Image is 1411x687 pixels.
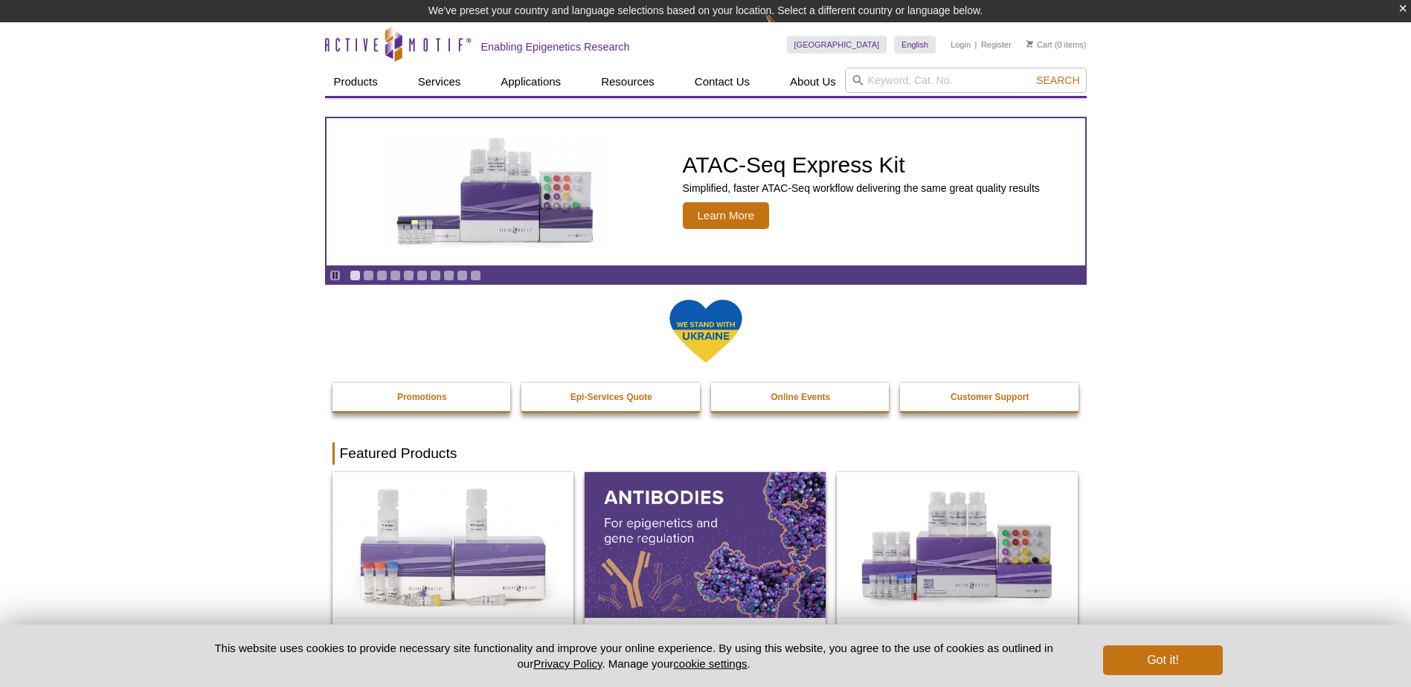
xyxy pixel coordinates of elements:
[397,392,447,402] strong: Promotions
[403,270,414,281] a: Go to slide 5
[951,392,1029,402] strong: Customer Support
[457,270,468,281] a: Go to slide 9
[1026,36,1087,54] li: (0 items)
[327,118,1085,265] a: ATAC-Seq Express Kit ATAC-Seq Express Kit Simplified, faster ATAC-Seq workflow delivering the sam...
[683,154,1040,176] h2: ATAC-Seq Express Kit
[1036,74,1079,86] span: Search
[1026,39,1052,50] a: Cart
[570,392,652,402] strong: Epi-Services Quote
[1026,40,1033,48] img: Your Cart
[837,472,1078,618] img: CUT&Tag-IT® Express Assay Kit
[332,442,1079,465] h2: Featured Products
[975,36,977,54] li: |
[771,392,830,402] strong: Online Events
[340,622,566,645] h2: DNA Library Prep Kit for Illumina
[673,657,747,670] button: cookie settings
[189,640,1079,671] p: This website uses cookies to provide necessary site functionality and improve your online experie...
[430,270,441,281] a: Go to slide 7
[492,68,570,96] a: Applications
[374,135,620,248] img: ATAC-Seq Express Kit
[332,383,512,411] a: Promotions
[332,472,573,618] img: DNA Library Prep Kit for Illumina
[951,39,971,50] a: Login
[592,622,818,645] h2: Antibodies
[409,68,470,96] a: Services
[686,68,759,96] a: Contact Us
[781,68,845,96] a: About Us
[363,270,374,281] a: Go to slide 2
[683,202,770,229] span: Learn More
[669,298,743,364] img: We Stand With Ukraine
[470,270,481,281] a: Go to slide 10
[683,181,1040,195] p: Simplified, faster ATAC-Seq workflow delivering the same great quality results
[376,270,388,281] a: Go to slide 3
[330,270,341,281] a: Toggle autoplay
[1032,74,1084,87] button: Search
[585,472,826,618] img: All Antibodies
[981,39,1012,50] a: Register
[443,270,454,281] a: Go to slide 8
[711,383,891,411] a: Online Events
[327,118,1085,265] article: ATAC-Seq Express Kit
[417,270,428,281] a: Go to slide 6
[481,40,630,54] h2: Enabling Epigenetics Research
[533,657,602,670] a: Privacy Policy
[325,68,387,96] a: Products
[350,270,361,281] a: Go to slide 1
[787,36,887,54] a: [GEOGRAPHIC_DATA]
[894,36,936,54] a: English
[1103,645,1222,675] button: Got it!
[844,622,1070,645] h2: CUT&Tag-IT Express Assay Kit
[765,11,804,46] img: Change Here
[390,270,401,281] a: Go to slide 4
[521,383,701,411] a: Epi-Services Quote
[845,68,1087,93] input: Keyword, Cat. No.
[900,383,1080,411] a: Customer Support
[592,68,663,96] a: Resources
